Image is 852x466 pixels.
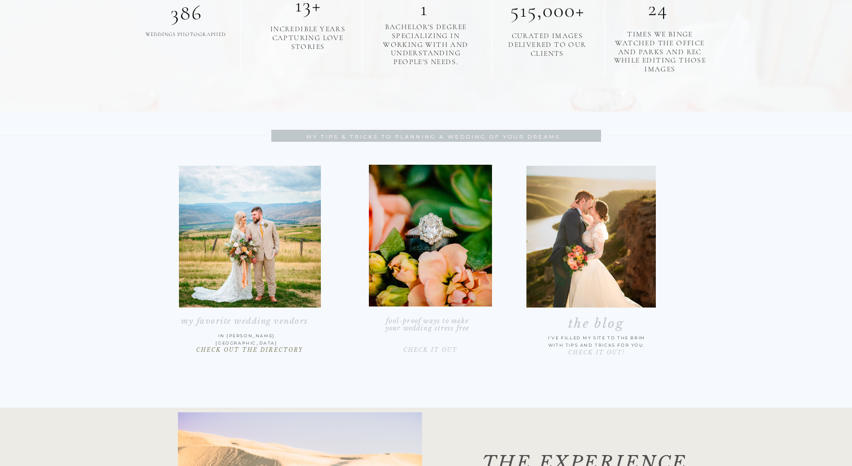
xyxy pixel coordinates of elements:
a: check it out! [525,350,667,362]
a: check it out [359,347,501,360]
a: fool-proof ways to make your wedding stress free [380,317,475,332]
p: incredible years capturing love stories [261,25,355,35]
p: BACHELOR'S DEGREE SPECIALIZING IN Working with and understanding people's needs. [375,23,477,33]
a: the blog [525,316,668,330]
p: i've filled my site to the brim with tips and tricks for you. [548,334,646,341]
h2: weddings photographed [145,31,227,41]
a: my favorite wedding vendors [164,316,326,330]
a: CHECK OUT THE DIRECTORY [179,347,321,360]
p: times we binge watched The Office and Parks and Rec while editing THOSE images [609,30,711,67]
p: curated images delivered to our clients [497,32,598,42]
a: IN [PERSON_NAME][GEOGRAPHIC_DATA] [193,332,301,339]
p: my tips & tricks to planning a wedding of your dreams [276,132,591,142]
